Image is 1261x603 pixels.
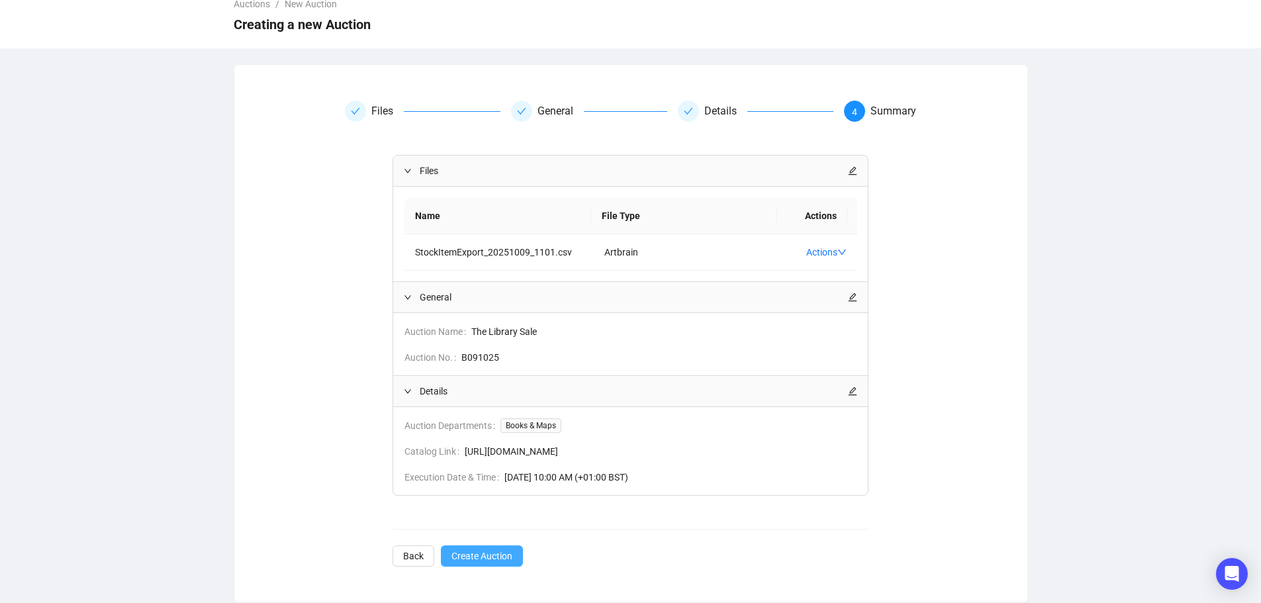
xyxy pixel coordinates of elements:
div: Details [678,101,833,122]
span: check [684,107,693,116]
span: Books & Maps [500,418,561,433]
div: Summary [870,101,916,122]
span: expanded [404,387,412,395]
span: Auction Departments [404,418,500,433]
th: Name [404,198,591,234]
span: [URL][DOMAIN_NAME] [465,444,857,459]
span: Auction Name [404,324,471,339]
span: Catalog Link [404,444,465,459]
span: Execution Date & Time [404,470,504,485]
span: B091025 [461,350,857,365]
span: Back [403,549,424,563]
th: Actions [777,198,847,234]
span: General [420,290,848,304]
td: StockItemExport_20251009_1101.csv [404,234,594,271]
span: edit [848,387,857,396]
div: 4Summary [844,101,916,122]
div: Files [345,101,500,122]
span: expanded [404,293,412,301]
div: Files [371,101,404,122]
span: expanded [404,167,412,175]
span: The Library Sale [471,324,857,339]
a: Actions [806,247,847,257]
span: Details [420,384,848,398]
div: Generaledit [393,282,868,312]
span: [DATE] 10:00 AM (+01:00 BST) [504,470,857,485]
span: 4 [852,107,857,117]
div: General [511,101,667,122]
button: Back [393,545,434,567]
div: Detailsedit [393,376,868,406]
th: File Type [591,198,778,234]
div: Open Intercom Messenger [1216,558,1248,590]
span: Files [420,163,848,178]
span: Auction No. [404,350,461,365]
span: edit [848,166,857,175]
div: General [537,101,584,122]
span: check [517,107,526,116]
button: Create Auction [441,545,523,567]
span: Creating a new Auction [234,14,371,35]
span: edit [848,293,857,302]
span: check [351,107,360,116]
span: Create Auction [451,549,512,563]
div: Details [704,101,747,122]
span: down [837,248,847,257]
div: Filesedit [393,156,868,186]
span: Artbrain [604,247,638,257]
